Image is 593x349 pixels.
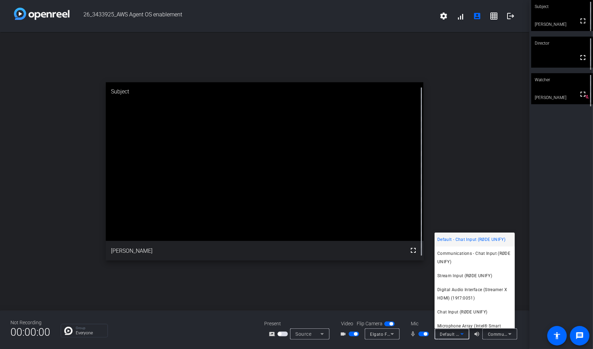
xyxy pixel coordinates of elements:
span: Digital Audio Interface (Streamer X HDMI) (19f7:0051) [437,286,512,302]
span: Stream Input (RØDE UNIFY) [437,272,492,280]
span: Microphone Array (Intel® Smart Sound Technology for Digital Microphones) [437,322,512,347]
span: Chat Input (RØDE UNIFY) [437,308,488,316]
span: Communications - Chat Input (RØDE UNIFY) [437,249,512,266]
span: Default - Chat Input (RØDE UNIFY) [437,235,505,244]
